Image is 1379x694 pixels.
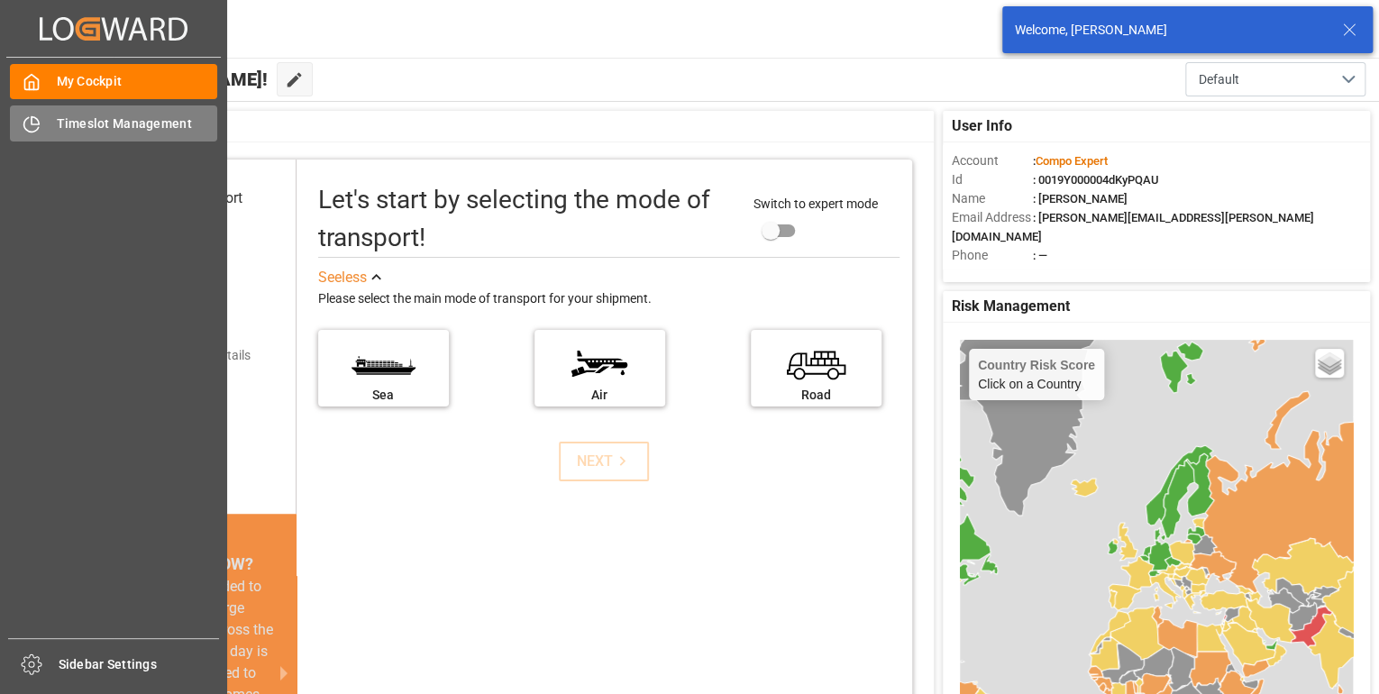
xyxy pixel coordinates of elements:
span: Hello [PERSON_NAME]! [74,62,268,96]
div: Air [543,386,656,405]
span: User Info [952,115,1012,137]
div: Let's start by selecting the mode of transport! [318,181,735,257]
span: My Cockpit [57,72,218,91]
div: Road [760,386,872,405]
div: Sea [327,386,440,405]
span: : [PERSON_NAME] [1033,192,1128,205]
span: Name [952,189,1033,208]
div: Please select the main mode of transport for your shipment. [318,288,900,310]
span: Email Address [952,208,1033,227]
span: Compo Expert [1036,154,1108,168]
span: : — [1033,249,1047,262]
h4: Country Risk Score [978,358,1095,372]
a: My Cockpit [10,64,217,99]
a: Layers [1315,349,1344,378]
span: Timeslot Management [57,114,218,133]
span: : 0019Y000004dKyPQAU [1033,173,1159,187]
div: Click on a Country [978,358,1095,391]
span: Sidebar Settings [59,655,220,674]
span: : [PERSON_NAME][EMAIL_ADDRESS][PERSON_NAME][DOMAIN_NAME] [952,211,1314,243]
button: NEXT [559,442,649,481]
span: Switch to expert mode [753,196,878,211]
span: : Shipper [1033,268,1078,281]
button: open menu [1185,62,1365,96]
span: Account Type [952,265,1033,284]
span: Account [952,151,1033,170]
a: Timeslot Management [10,105,217,141]
div: Welcome, [PERSON_NAME] [1015,21,1325,40]
span: Risk Management [952,296,1070,317]
span: : [1033,154,1108,168]
div: NEXT [577,451,632,472]
span: Phone [952,246,1033,265]
span: Default [1199,70,1239,89]
span: Id [952,170,1033,189]
div: See less [318,267,367,288]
